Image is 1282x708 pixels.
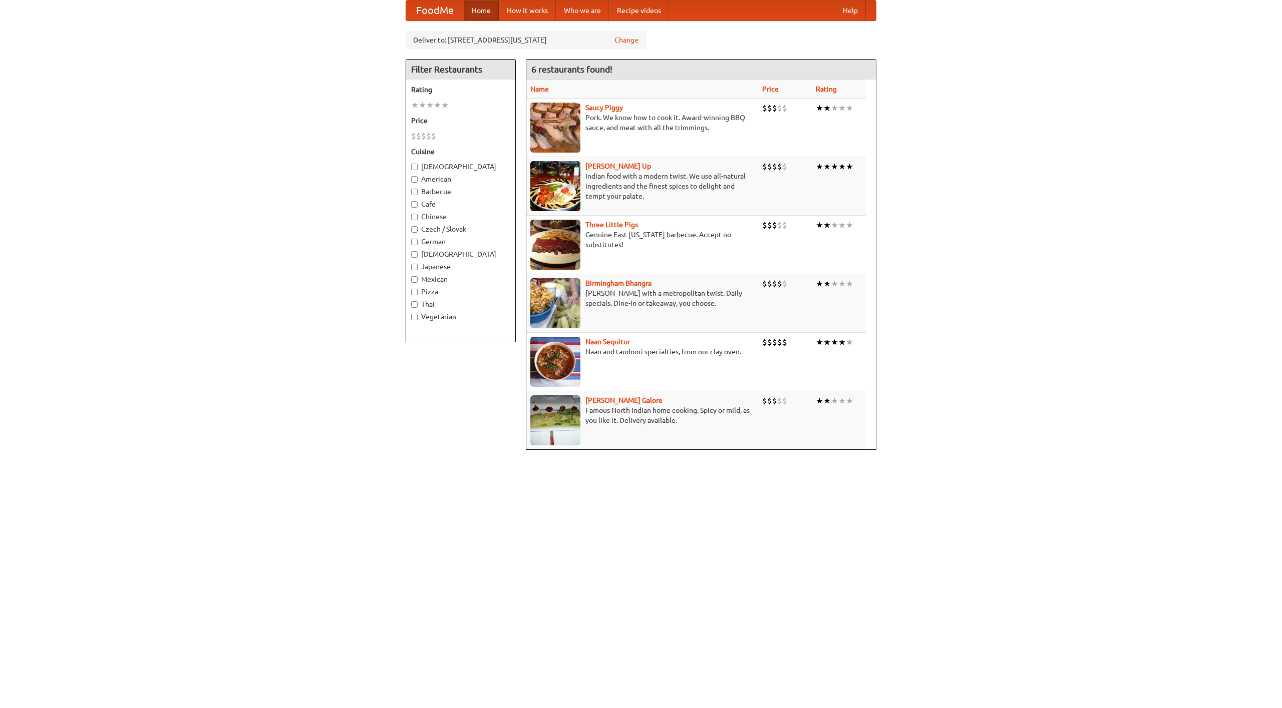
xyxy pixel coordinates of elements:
[777,395,782,406] li: $
[585,396,663,404] a: [PERSON_NAME] Galore
[531,65,612,74] ng-pluralize: 6 restaurants found!
[411,264,418,270] input: Japanese
[411,299,510,309] label: Thai
[816,278,823,289] li: ★
[762,103,767,114] li: $
[767,220,772,231] li: $
[411,274,510,284] label: Mexican
[411,251,418,258] input: [DEMOGRAPHIC_DATA]
[831,395,838,406] li: ★
[846,395,853,406] li: ★
[777,161,782,172] li: $
[406,1,464,21] a: FoodMe
[434,100,441,111] li: ★
[411,237,510,247] label: German
[772,103,777,114] li: $
[838,278,846,289] li: ★
[421,131,426,142] li: $
[426,100,434,111] li: ★
[816,220,823,231] li: ★
[585,338,630,346] b: Naan Sequitur
[411,289,418,295] input: Pizza
[411,187,510,197] label: Barbecue
[767,395,772,406] li: $
[846,161,853,172] li: ★
[831,337,838,348] li: ★
[838,161,846,172] li: ★
[782,103,787,114] li: $
[530,395,580,445] img: currygalore.jpg
[782,161,787,172] li: $
[530,337,580,387] img: naansequitur.jpg
[411,301,418,308] input: Thai
[831,103,838,114] li: ★
[530,85,549,93] a: Name
[406,60,515,80] h4: Filter Restaurants
[530,161,580,211] img: curryup.jpg
[585,162,651,170] a: [PERSON_NAME] Up
[406,31,646,49] div: Deliver to: [STREET_ADDRESS][US_STATE]
[772,337,777,348] li: $
[782,278,787,289] li: $
[585,221,638,229] a: Three Little Pigs
[823,220,831,231] li: ★
[419,100,426,111] li: ★
[411,224,510,234] label: Czech / Slovak
[816,161,823,172] li: ★
[777,337,782,348] li: $
[846,278,853,289] li: ★
[411,199,510,209] label: Cafe
[411,85,510,95] h5: Rating
[530,347,754,357] p: Naan and tandoori specialties, from our clay oven.
[426,131,431,142] li: $
[816,337,823,348] li: ★
[411,226,418,233] input: Czech / Slovak
[762,161,767,172] li: $
[614,35,638,45] a: Change
[411,214,418,220] input: Chinese
[431,131,436,142] li: $
[767,103,772,114] li: $
[530,278,580,328] img: bhangra.jpg
[411,249,510,259] label: [DEMOGRAPHIC_DATA]
[411,176,418,183] input: American
[585,104,623,112] a: Saucy Piggy
[772,161,777,172] li: $
[530,171,754,201] p: Indian food with a modern twist. We use all-natural ingredients and the finest spices to delight ...
[782,220,787,231] li: $
[838,103,846,114] li: ★
[530,230,754,250] p: Genuine East [US_STATE] barbecue. Accept no substitutes!
[464,1,499,21] a: Home
[831,278,838,289] li: ★
[823,337,831,348] li: ★
[823,395,831,406] li: ★
[777,103,782,114] li: $
[823,278,831,289] li: ★
[411,100,419,111] li: ★
[411,262,510,272] label: Japanese
[846,337,853,348] li: ★
[762,337,767,348] li: $
[762,85,779,93] a: Price
[530,103,580,153] img: saucy.jpg
[831,220,838,231] li: ★
[530,405,754,425] p: Famous North Indian home cooking. Spicy or mild, as you like it. Delivery available.
[411,239,418,245] input: German
[782,337,787,348] li: $
[411,287,510,297] label: Pizza
[838,395,846,406] li: ★
[762,278,767,289] li: $
[772,220,777,231] li: $
[411,131,416,142] li: $
[772,395,777,406] li: $
[846,103,853,114] li: ★
[585,279,652,287] b: Birmingham Bhangra
[441,100,449,111] li: ★
[767,161,772,172] li: $
[411,162,510,172] label: [DEMOGRAPHIC_DATA]
[411,314,418,320] input: Vegetarian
